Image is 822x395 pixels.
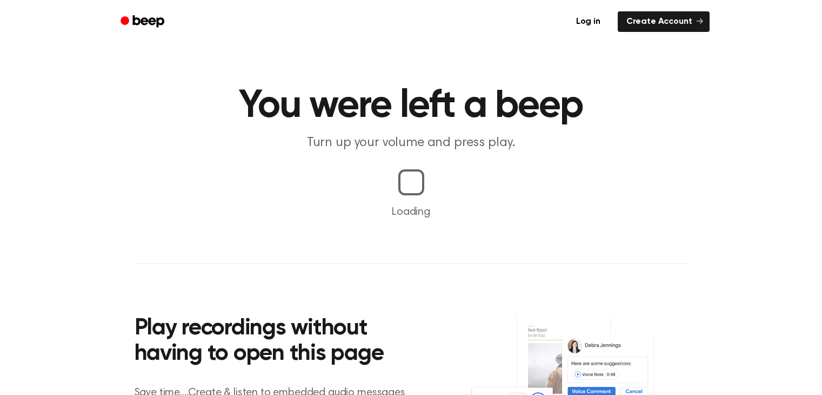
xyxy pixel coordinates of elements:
[13,204,809,220] p: Loading
[618,11,710,32] a: Create Account
[204,134,619,152] p: Turn up your volume and press play.
[135,87,688,126] h1: You were left a beep
[135,316,426,367] h2: Play recordings without having to open this page
[565,9,611,34] a: Log in
[113,11,174,32] a: Beep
